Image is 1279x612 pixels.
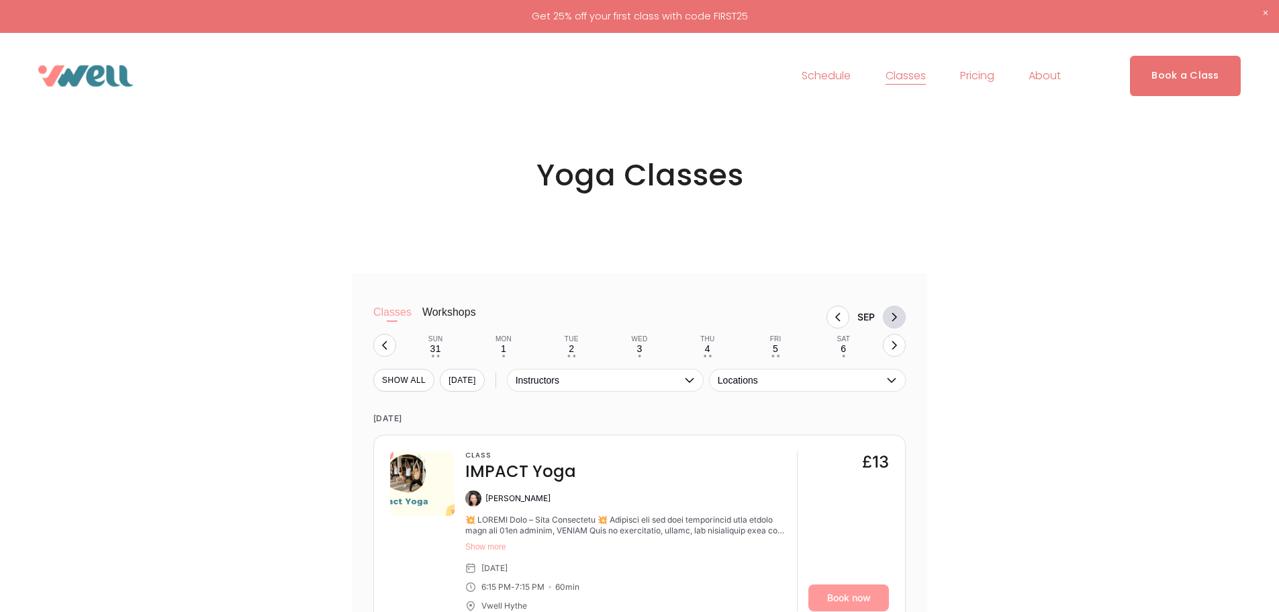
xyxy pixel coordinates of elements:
[422,306,476,333] button: Workshops
[802,65,851,87] a: Schedule
[886,65,926,87] a: folder dropdown
[704,355,712,357] div: • •
[474,156,806,195] h2: Yoga Classes
[373,402,906,435] time: [DATE]
[883,306,906,329] button: Next month, Oct
[638,355,641,357] div: •
[808,584,889,611] a: Book now
[516,375,681,386] span: Instructors
[515,582,544,593] div: 7:15 PM
[1130,56,1241,95] a: Book a Class
[705,343,710,354] div: 4
[636,343,642,354] div: 3
[481,601,527,611] div: Vwell Hythe
[485,493,551,504] div: [PERSON_NAME]
[771,355,779,357] div: • •
[498,306,906,329] nav: Month switch
[1029,65,1061,87] a: folder dropdown
[862,451,889,473] div: £13
[373,306,412,333] button: Classes
[1029,67,1061,86] span: About
[38,65,134,87] img: VWell
[960,65,994,87] a: Pricing
[555,582,579,593] div: 60 min
[565,335,579,343] div: Tue
[481,563,508,574] div: [DATE]
[841,343,846,354] div: 6
[567,355,575,357] div: • •
[837,335,850,343] div: Sat
[886,67,926,86] span: Classes
[465,451,576,460] h3: Class
[718,375,884,386] span: Locations
[428,335,443,343] div: Sun
[390,451,455,516] img: 44cc3461-973b-410e-88a5-2edec3a281f6.png
[502,355,505,357] div: •
[849,312,883,322] div: Month Sep
[842,355,845,357] div: •
[773,343,778,354] div: 5
[631,335,647,343] div: Wed
[700,335,714,343] div: Thu
[481,582,511,593] div: 6:15 PM
[511,582,515,593] div: -
[373,369,434,392] button: SHOW All
[465,461,576,482] h4: IMPACT Yoga
[569,343,574,354] div: 2
[495,335,512,343] div: Mon
[430,343,441,354] div: 31
[501,343,506,354] div: 1
[507,369,704,392] button: Instructors
[465,515,786,536] div: 💥 IMPACT Yoga – Yoga Reimagined 💥 Bringing all the best traditional yoga styles into the 21st cen...
[465,490,481,507] img: Anita Chungbang
[440,369,485,392] button: [DATE]
[770,335,781,343] div: Fri
[826,306,849,329] button: Previous month, Aug
[432,355,440,357] div: • •
[709,369,906,392] button: Locations
[465,541,786,552] button: Show more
